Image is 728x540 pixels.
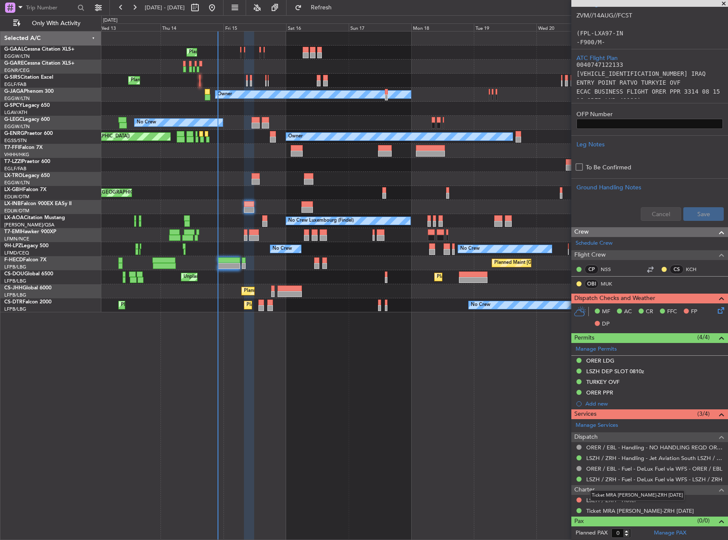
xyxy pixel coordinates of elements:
span: T7-FFI [4,145,19,150]
span: G-SIRS [4,75,20,80]
span: CS-JHH [4,286,23,291]
span: T7-LZZI [4,159,22,164]
div: Planned Maint [GEOGRAPHIC_DATA] ([GEOGRAPHIC_DATA]) [246,299,381,311]
span: Flight Crew [574,250,606,260]
label: Planned PAX [576,529,608,537]
a: LX-GBHFalcon 7X [4,187,46,192]
div: Ground Handling Notes [576,183,723,192]
span: G-ENRG [4,131,24,136]
div: Mon 18 [411,23,474,31]
div: CP [585,265,599,274]
span: G-GARE [4,61,24,66]
div: [DATE] [103,17,118,24]
a: CS-JHHGlobal 6000 [4,286,52,291]
a: EDLW/DTM [4,194,29,200]
button: Only With Activity [9,17,92,30]
span: MF [602,308,610,316]
div: Add new [585,400,724,407]
span: Crew [574,227,589,237]
span: LX-INB [4,201,21,206]
a: F-HECDFalcon 7X [4,257,46,263]
a: G-JAGAPhenom 300 [4,89,54,94]
a: T7-LZZIPraetor 600 [4,159,50,164]
a: CS-DTRFalcon 2000 [4,300,52,305]
span: CS-DTR [4,300,23,305]
a: EGGW/LTN [4,123,30,130]
p: ZVM//14AUG//FCST [576,11,723,20]
div: CS [670,265,684,274]
div: Owner [288,130,303,143]
a: LX-TROLegacy 650 [4,173,50,178]
a: NSS [601,266,620,273]
a: ORER / EBL - Fuel - DeLux Fuel via WFS - ORER / EBL [586,465,722,472]
div: Planned Maint [GEOGRAPHIC_DATA] ([GEOGRAPHIC_DATA]) [244,285,378,297]
a: LFPB/LBG [4,278,26,284]
a: LFMD/CEQ [4,250,29,256]
div: Planned Maint [GEOGRAPHIC_DATA] ([GEOGRAPHIC_DATA]) [494,257,628,269]
a: T7-FFIFalcon 7X [4,145,43,150]
a: Ticket MRA [PERSON_NAME]-ZRH [DATE] [586,507,694,514]
span: (4/4) [697,333,710,342]
span: DP [602,320,610,329]
span: (3/4) [697,409,710,418]
div: Tue 19 [474,23,536,31]
a: EDLW/DTM [4,208,29,214]
a: LFMN/NCE [4,236,29,242]
span: Pax [574,517,584,526]
div: ORER LDG [586,357,614,364]
a: Manage Services [576,421,618,430]
label: OFP Number [576,110,723,119]
span: CS-DOU [4,271,24,277]
a: LSZH / ZRH - Fuel - DeLux Fuel via WFS - LSZH / ZRH [586,476,722,483]
div: Planned Maint [GEOGRAPHIC_DATA] ([GEOGRAPHIC_DATA]) [437,271,571,283]
span: Only With Activity [22,20,90,26]
a: Manage PAX [654,529,686,537]
a: EGLF/FAB [4,81,26,88]
div: Planned Maint [189,46,220,59]
div: ORER PPR [586,389,613,396]
a: LFPB/LBG [4,292,26,298]
span: FP [691,308,697,316]
a: EGGW/LTN [4,180,30,186]
a: LFPB/LBG [4,264,26,270]
span: T7-EMI [4,229,21,234]
span: CR [646,308,653,316]
a: ORER / EBL - Handling - NO HANDLING REQD ORER/EBL [586,444,724,451]
span: Charter [574,485,595,495]
div: Fri 15 [224,23,286,31]
a: LSZH / ZRH - Handling - Jet Aviation South LSZH / ZRH [586,454,724,462]
div: Planned Maint Sofia [121,299,164,311]
a: Manage Permits [576,345,617,354]
div: Thu 14 [161,23,223,31]
a: LX-INBFalcon 900EX EASy II [4,201,72,206]
div: Planned Maint Nice ([GEOGRAPHIC_DATA]) [56,186,151,199]
div: TURKEY OVF [586,378,619,386]
a: CS-DOUGlobal 6500 [4,271,53,277]
div: Leg Notes [576,140,723,149]
a: G-SPCYLegacy 650 [4,103,50,108]
a: G-LEGCLegacy 600 [4,117,50,122]
div: Sun 17 [349,23,411,31]
a: LX-AOACitation Mustang [4,215,65,220]
a: 9H-LPZLegacy 500 [4,243,49,249]
div: No Crew Luxembourg (Findel) [288,214,354,227]
a: G-GARECessna Citation XLS+ [4,61,75,66]
span: Permits [574,333,594,343]
a: G-GAALCessna Citation XLS+ [4,47,75,52]
span: Dispatch [574,432,598,442]
a: EGNR/CEG [4,67,30,74]
span: G-SPCY [4,103,23,108]
span: LX-AOA [4,215,24,220]
a: KCH [686,266,705,273]
div: Sat 16 [286,23,349,31]
a: [PERSON_NAME]/QSA [4,222,54,228]
a: G-SIRSCitation Excel [4,75,53,80]
a: VHHH/HKG [4,151,29,158]
span: (0/0) [697,516,710,525]
code: -F900/M-SBDE2E3FGHIJ1J3J4J7M3P2RWXYZ/LB1D1 [576,39,699,54]
div: Planned Maint [GEOGRAPHIC_DATA] ([GEOGRAPHIC_DATA]) [131,74,265,87]
div: No Crew [137,116,156,129]
a: EGGW/LTN [4,95,30,102]
code: (FPL-LXA97-IN [576,30,623,37]
a: Schedule Crew [576,239,613,248]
